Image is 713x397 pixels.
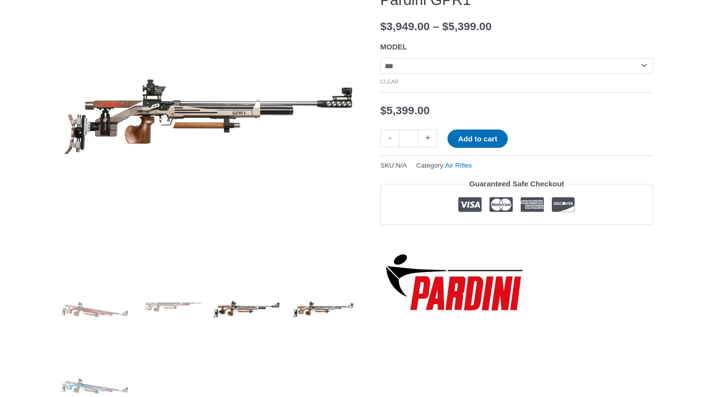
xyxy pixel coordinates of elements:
a: Pardini [380,252,529,313]
span: $ [442,20,448,33]
img: Pardini GPR1 [60,276,129,345]
a: Air Rifles [445,162,472,169]
span: SKU: [380,159,407,172]
bdi: 5,399.00 [380,104,430,117]
img: Pardini GPR1 - Image 4 [288,276,356,345]
img: Pardini GPR1 - Image 2 [136,276,205,345]
input: Product quantity [399,130,418,147]
span: N/A [396,162,407,169]
a: + [418,130,437,147]
iframe: Customer reviews powered by Trustpilot [380,232,653,244]
bdi: 5,399.00 [442,20,491,33]
img: Pardini GPR1 - Image 3 [212,276,281,345]
a: Clear options [380,79,399,85]
label: MODEL [380,43,407,51]
legend: Guaranteed Safe Checkout [465,177,568,191]
button: Add to cart [447,130,507,148]
span: – [433,20,439,33]
bdi: 3,949.00 [380,20,430,33]
span: $ [380,104,387,117]
span: $ [380,20,387,33]
a: - [380,130,399,147]
span: Category: [416,159,472,172]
